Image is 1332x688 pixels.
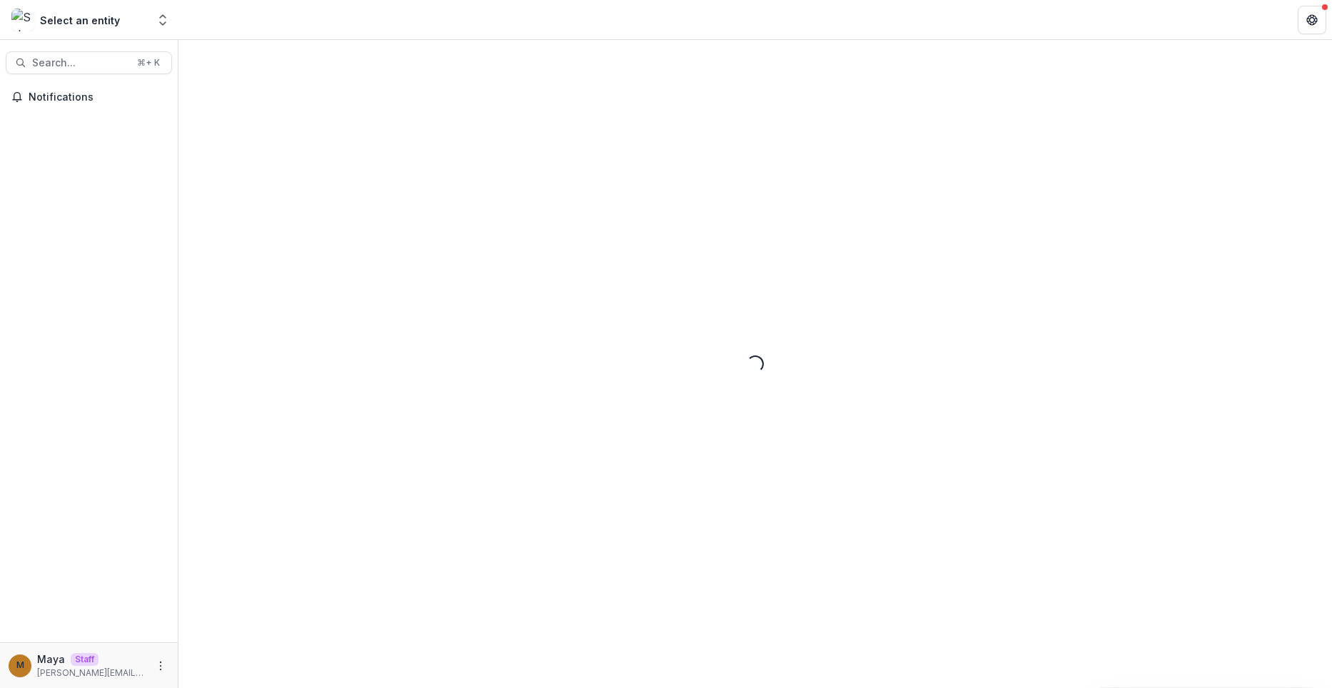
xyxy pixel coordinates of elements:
[16,661,24,670] div: Maya
[71,653,99,666] p: Staff
[6,51,172,74] button: Search...
[6,86,172,108] button: Notifications
[37,667,146,679] p: [PERSON_NAME][EMAIL_ADDRESS][DOMAIN_NAME]
[1298,6,1326,34] button: Get Help
[152,657,169,674] button: More
[29,91,166,103] span: Notifications
[134,55,163,71] div: ⌘ + K
[153,6,173,34] button: Open entity switcher
[11,9,34,31] img: Select an entity
[32,57,128,69] span: Search...
[37,652,65,667] p: Maya
[40,13,120,28] div: Select an entity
